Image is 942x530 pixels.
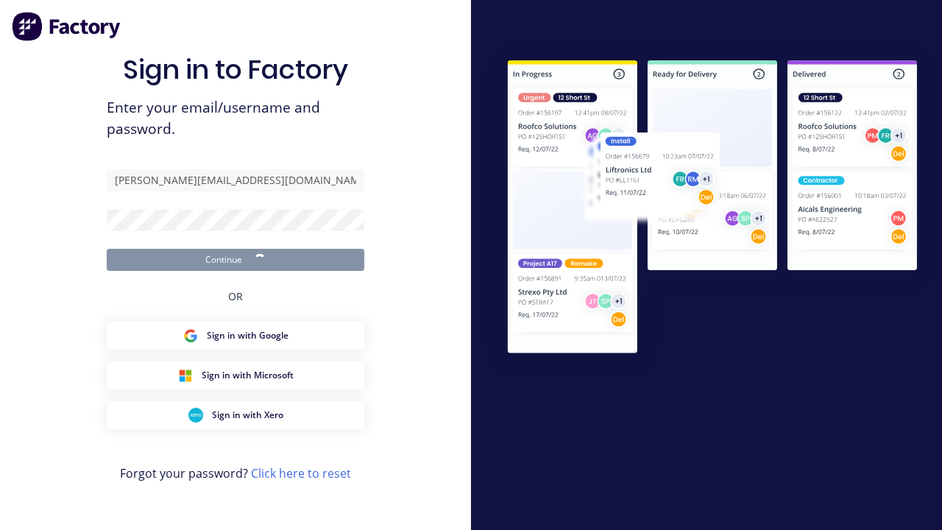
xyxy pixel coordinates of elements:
span: Sign in with Xero [212,409,283,422]
img: Google Sign in [183,328,198,343]
img: Factory [12,12,122,41]
button: Continue [107,249,364,271]
img: Microsoft Sign in [178,368,193,383]
button: Google Sign inSign in with Google [107,322,364,350]
span: Forgot your password? [120,464,351,482]
input: Email/Username [107,169,364,191]
img: Sign in [483,38,942,380]
h1: Sign in to Factory [123,54,348,85]
span: Sign in with Microsoft [202,369,294,382]
span: Sign in with Google [207,329,288,342]
img: Xero Sign in [188,408,203,423]
button: Xero Sign inSign in with Xero [107,401,364,429]
div: OR [228,271,243,322]
span: Enter your email/username and password. [107,97,364,140]
button: Microsoft Sign inSign in with Microsoft [107,361,364,389]
a: Click here to reset [251,465,351,481]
